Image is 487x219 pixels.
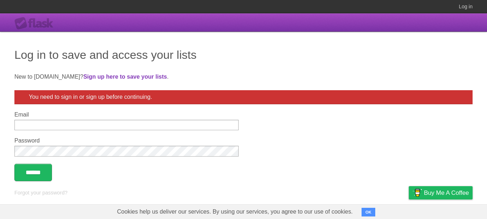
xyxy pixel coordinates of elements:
a: Sign up here to save your lists [83,74,167,80]
label: Password [14,137,239,144]
span: Cookies help us deliver our services. By using our services, you agree to our use of cookies. [110,205,360,219]
button: OK [362,208,376,216]
label: Email [14,111,239,118]
a: Forgot your password? [14,190,67,196]
a: Buy me a coffee [409,186,473,200]
div: You need to sign in or sign up before continuing. [14,90,473,104]
img: Buy me a coffee [412,187,422,199]
p: New to [DOMAIN_NAME]? . [14,73,473,81]
div: Flask [14,17,58,30]
span: Buy me a coffee [424,187,469,199]
h1: Log in to save and access your lists [14,46,473,63]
